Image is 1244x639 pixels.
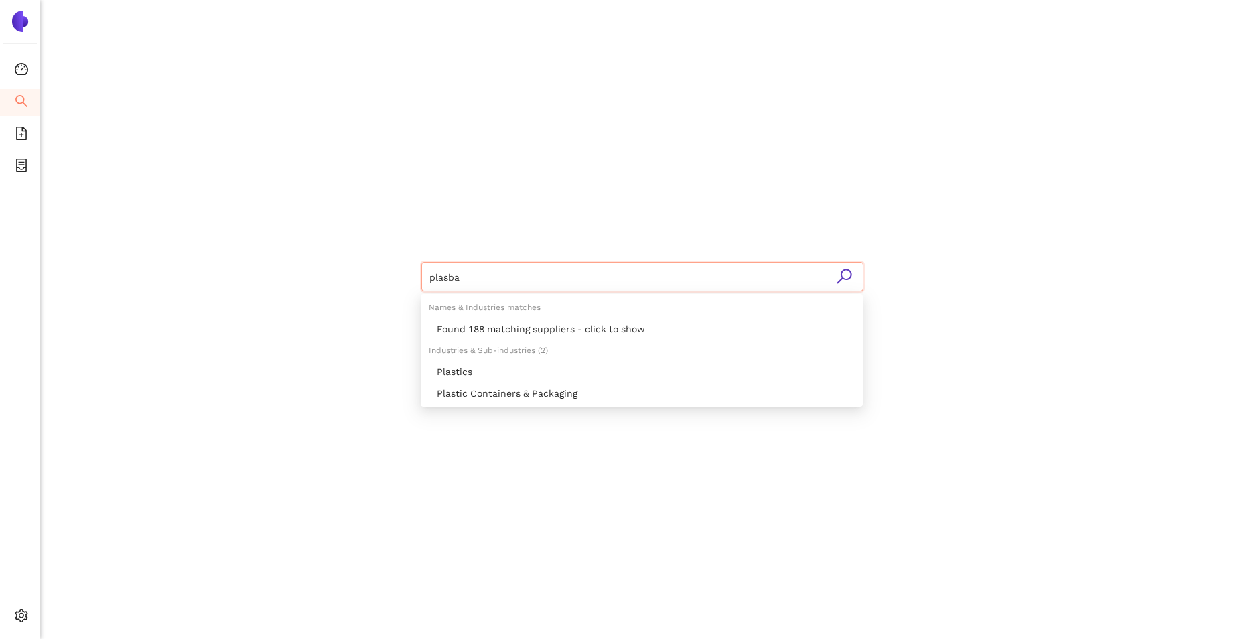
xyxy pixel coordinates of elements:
span: search [836,268,853,285]
div: Plastics [437,364,855,379]
div: Found 188 matching suppliers - click to show [437,322,855,336]
div: Found 188 matching suppliers - click to show [421,318,863,340]
span: search [15,90,28,117]
div: Names & Industries matches [421,297,863,318]
img: Logo [9,11,31,32]
div: Plastics [421,361,863,382]
div: Plastic Containers & Packaging [421,382,863,404]
span: file-add [15,122,28,149]
div: Industries & Sub-industries (2) [421,340,863,361]
span: container [15,154,28,181]
div: Plastic Containers & Packaging [437,386,855,401]
span: setting [15,604,28,631]
span: dashboard [15,58,28,84]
